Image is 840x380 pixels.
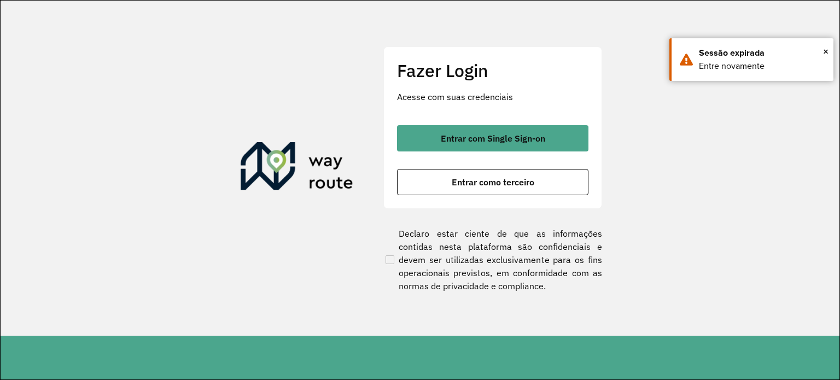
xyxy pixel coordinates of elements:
p: Acesse com suas credenciais [397,90,588,103]
button: button [397,169,588,195]
img: Roteirizador AmbevTech [241,142,353,195]
span: × [823,43,829,60]
label: Declaro estar ciente de que as informações contidas nesta plataforma são confidenciais e devem se... [383,227,602,293]
span: Entrar como terceiro [452,178,534,186]
button: button [397,125,588,151]
div: Entre novamente [699,60,825,73]
h2: Fazer Login [397,60,588,81]
span: Entrar com Single Sign-on [441,134,545,143]
div: Sessão expirada [699,46,825,60]
button: Close [823,43,829,60]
